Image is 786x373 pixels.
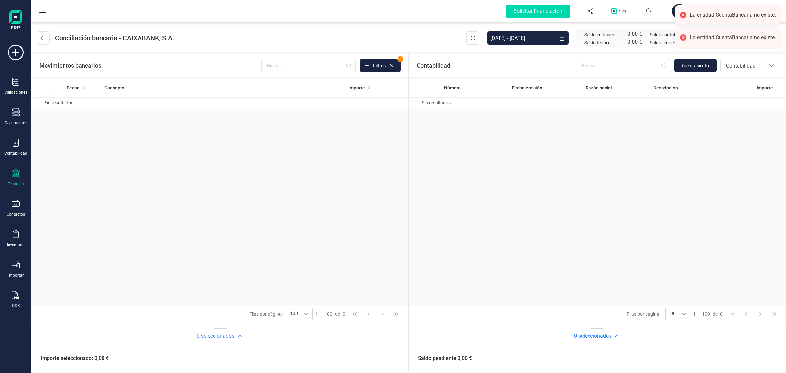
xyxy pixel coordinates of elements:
button: First Page [348,308,361,320]
span: Filtros [373,62,386,69]
h2: 0 seleccionados [197,332,234,340]
span: 100 [325,311,332,317]
span: Crear asiento [682,62,709,69]
div: - [315,311,345,317]
span: Conciliación bancaria - CAIXABANK, S.A. [55,33,174,43]
span: 100 [666,308,678,320]
span: 100 [702,311,710,317]
span: 1 [693,311,696,317]
div: Solicitar financiación [506,5,570,18]
input: Buscar [576,59,670,72]
td: Sin resultados [409,97,786,108]
span: Movimientos bancarios [39,61,101,70]
span: Saldo teórico: [650,39,677,46]
span: 100 [288,308,300,320]
div: CO [672,4,686,18]
h2: 0 seleccionados [574,332,611,340]
div: Documentos [5,120,27,126]
span: Contabilidad [723,62,763,70]
span: 0,00 € [627,30,642,38]
span: 0 [343,311,345,317]
img: Logo Finanedi [9,10,22,31]
div: Tesorería [8,181,24,186]
img: Logo de OPS [611,8,628,14]
button: Logo de OPS [607,1,632,22]
span: de [335,311,340,317]
div: Validaciones [4,90,27,95]
button: Filtros [360,59,401,72]
button: Solicitar financiación [498,1,578,22]
button: COCOMMERCIAL ENTERPRISE GREEN SL[PERSON_NAME] [PERSON_NAME] [669,1,753,22]
div: Contabilidad [4,151,27,156]
span: Descripción [653,85,678,91]
button: Next Page [754,308,766,320]
button: Previous Page [362,308,375,320]
span: Saldo teórico: [584,39,612,46]
span: Contabilidad [417,61,450,70]
div: Inventario [7,242,25,247]
button: Choose Date [555,31,569,45]
span: Importe seleccionado: 0,00 € [33,354,109,362]
button: Last Page [768,308,780,320]
td: Sin resultados [31,97,408,108]
span: 0 [720,311,723,317]
span: 0,00 € [627,38,642,46]
span: Razón social [586,85,612,91]
div: Contactos [7,212,25,217]
span: Importe [757,85,773,91]
span: Número [444,85,461,91]
span: de [713,311,718,317]
span: 1 [398,56,403,62]
span: 1 [315,311,318,317]
button: Next Page [376,308,389,320]
div: La entidad CuentaBancaria no existe. [690,34,776,41]
div: Importar [8,273,24,278]
input: Buscar [261,59,356,72]
span: Saldo pendiente 0,00 € [410,354,472,362]
span: Importe [348,85,365,91]
button: First Page [726,308,739,320]
div: OCR [12,303,20,308]
span: Fecha [67,85,80,91]
span: Saldo contable: [650,31,681,38]
button: Last Page [390,308,402,320]
span: Saldo en banco: [584,31,616,38]
div: - [693,311,723,317]
span: Fecha emisión [512,85,542,91]
button: Crear asiento [674,59,717,72]
div: Filas por página: [249,308,313,320]
div: Filas por página: [627,308,690,320]
button: Previous Page [740,308,752,320]
div: La entidad CuentaBancaria no existe. [690,12,776,19]
span: Concepto [104,85,124,91]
